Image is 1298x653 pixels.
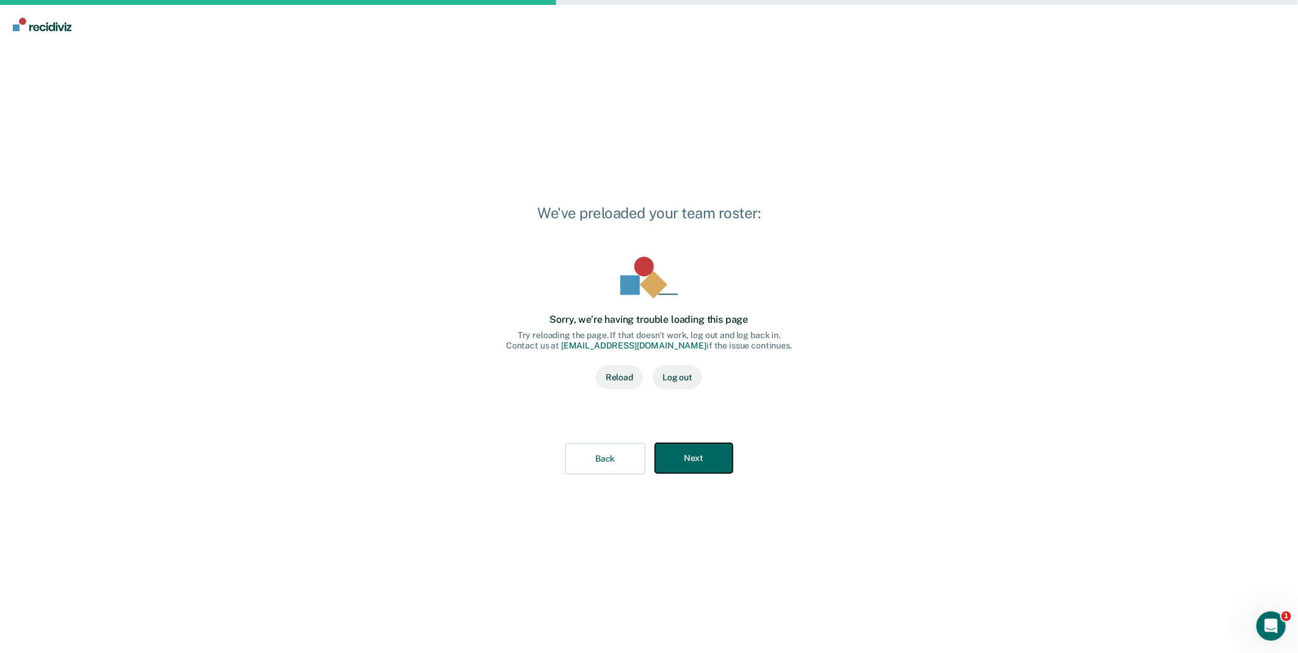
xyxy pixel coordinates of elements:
[565,443,645,474] button: Back
[655,443,733,473] button: Next
[561,341,706,350] a: [EMAIL_ADDRESS][DOMAIN_NAME]
[653,365,702,389] button: Log out
[13,18,71,31] img: Recidiviz
[550,314,749,325] div: Sorry, we’re having trouble loading this page
[10,5,75,44] a: Go to Recidiviz Home
[1256,611,1286,641] iframe: Intercom live chat
[596,365,643,389] button: Reload
[506,330,792,351] div: Try reloading the page. If that doesn’t work, log out and log back in. Contact us at if the issue...
[1281,611,1291,621] span: 1
[486,203,812,223] p: We've preloaded your team roster:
